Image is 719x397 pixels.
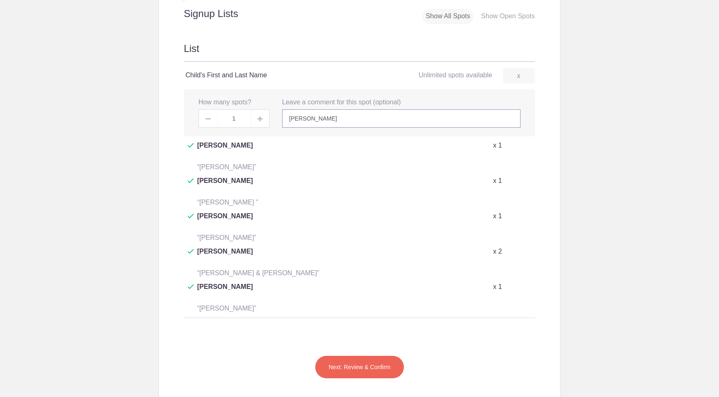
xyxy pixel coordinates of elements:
[197,176,253,196] span: [PERSON_NAME]
[184,42,536,62] h2: List
[422,9,474,24] div: Show All Spots
[188,284,194,289] img: Check dark green
[493,247,502,256] p: x 2
[159,7,293,20] h2: Signup Lists
[186,70,359,80] h4: Child's First and Last Name
[197,211,253,231] span: [PERSON_NAME]
[197,269,319,276] span: “[PERSON_NAME] & [PERSON_NAME]”
[503,68,535,84] a: x
[493,176,502,186] p: x 1
[258,116,263,121] img: Plus gray
[315,355,404,379] button: Next: Review & Confirm
[493,141,502,150] p: x 1
[188,143,194,148] img: Check dark green
[197,141,253,160] span: [PERSON_NAME]
[197,199,258,206] span: “[PERSON_NAME] ”
[188,178,194,183] img: Check dark green
[493,211,502,221] p: x 1
[197,163,256,170] span: “[PERSON_NAME]”
[198,98,251,107] label: How many spots?
[197,282,253,302] span: [PERSON_NAME]
[493,282,502,292] p: x 1
[197,234,256,241] span: “[PERSON_NAME]”
[282,109,521,128] input: Enter message
[282,98,401,107] label: Leave a comment for this spot (optional)
[188,214,194,219] img: Check dark green
[188,249,194,254] img: Check dark green
[197,247,253,266] span: [PERSON_NAME]
[419,72,492,79] span: Unlimited spots available
[197,305,256,312] span: “[PERSON_NAME]”
[478,9,538,24] div: Show Open Spots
